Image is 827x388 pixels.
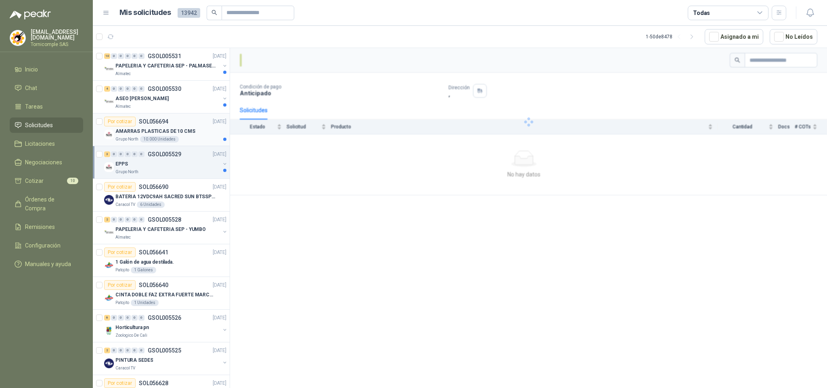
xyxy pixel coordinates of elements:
span: Manuales y ayuda [25,260,71,268]
div: 0 [111,348,117,353]
span: Inicio [25,65,38,74]
button: Asignado a mi [705,29,763,44]
p: PINTURA SEDES [115,357,153,364]
div: 0 [111,315,117,321]
p: Caracol TV [115,365,135,371]
span: Cotizar [25,176,44,185]
p: [DATE] [213,151,226,158]
img: Company Logo [104,130,114,139]
div: 10.000 Unidades [140,136,179,143]
a: Cotizar10 [10,173,83,189]
p: [DATE] [213,85,226,93]
a: 4 0 0 0 0 0 GSOL005530[DATE] Company LogoASEO [PERSON_NAME]Almatec [104,84,228,110]
div: 2 [104,217,110,222]
p: GSOL005528 [148,217,181,222]
p: Almatec [115,103,131,110]
p: Zoologico De Cali [115,332,147,339]
div: 0 [111,151,117,157]
p: GSOL005529 [148,151,181,157]
div: Por cotizar [104,280,136,290]
p: [DATE] [213,183,226,191]
p: SOL056694 [139,119,168,124]
img: Company Logo [104,64,114,74]
a: Chat [10,80,83,96]
div: 0 [118,53,124,59]
img: Company Logo [10,30,25,46]
div: 0 [125,217,131,222]
div: 0 [132,348,138,353]
p: Grupo North [115,169,138,175]
div: 0 [138,86,144,92]
a: 2 0 0 0 0 0 GSOL005525[DATE] Company LogoPINTURA SEDESCaracol TV [104,346,228,371]
div: 10 [104,53,110,59]
div: 3 [104,151,110,157]
div: 1 Unidades [131,300,159,306]
p: Horticultura pn [115,324,149,331]
div: 0 [132,151,138,157]
p: PAPELERIA Y CAFETERIA SEP - YUMBO [115,226,206,233]
div: 0 [125,151,131,157]
span: 13942 [178,8,200,18]
p: BATERIA 12VDC9AH SACRED SUN BTSSP12-9HR [115,193,216,201]
div: 0 [132,86,138,92]
p: ASEO [PERSON_NAME] [115,95,169,103]
span: Licitaciones [25,139,55,148]
span: Solicitudes [25,121,53,130]
img: Logo peakr [10,10,51,19]
div: 0 [118,151,124,157]
a: Solicitudes [10,117,83,133]
span: Órdenes de Compra [25,195,75,213]
span: 10 [67,178,78,184]
p: Grupo North [115,136,138,143]
a: Remisiones [10,219,83,235]
button: No Leídos [770,29,817,44]
div: 0 [111,217,117,222]
div: 0 [125,53,131,59]
div: 6 Unidades [137,201,165,208]
p: SOL056690 [139,184,168,190]
p: [DATE] [213,380,226,387]
p: [DATE] [213,347,226,354]
p: GSOL005526 [148,315,181,321]
div: 2 [104,348,110,353]
img: Company Logo [104,293,114,303]
a: Por cotizarSOL056690[DATE] Company LogoBATERIA 12VDC9AH SACRED SUN BTSSP12-9HRCaracol TV6 Unidades [93,179,230,212]
div: 4 [104,86,110,92]
div: 0 [111,86,117,92]
div: 0 [125,315,131,321]
p: GSOL005530 [148,86,181,92]
p: [EMAIL_ADDRESS][DOMAIN_NAME] [31,29,83,40]
a: Inicio [10,62,83,77]
div: 0 [111,53,117,59]
a: Licitaciones [10,136,83,151]
p: Almatec [115,71,131,77]
p: SOL056640 [139,282,168,288]
div: 0 [125,348,131,353]
p: 1 Galón de agua destilada. [115,258,174,266]
p: Almatec [115,234,131,241]
div: 0 [138,151,144,157]
p: [DATE] [213,281,226,289]
p: EPPS [115,160,128,168]
div: 0 [118,217,124,222]
p: AMARRAS PLASTICAS DE 10 CMS [115,128,195,135]
div: 1 Galones [131,267,156,273]
div: Por cotizar [104,378,136,388]
p: SOL056628 [139,380,168,386]
a: Por cotizarSOL056640[DATE] Company LogoCINTA DOBLE FAZ EXTRA FUERTE MARCA:3MPatojito1 Unidades [93,277,230,310]
span: Chat [25,84,37,92]
p: PAPELERIA Y CAFETERIA SEP - PALMASECA [115,62,216,70]
div: 0 [138,53,144,59]
p: Patojito [115,300,129,306]
img: Company Logo [104,228,114,237]
span: Negociaciones [25,158,62,167]
span: Configuración [25,241,61,250]
a: 3 0 0 0 0 0 GSOL005529[DATE] Company LogoEPPSGrupo North [104,149,228,175]
a: 2 0 0 0 0 0 GSOL005528[DATE] Company LogoPAPELERIA Y CAFETERIA SEP - YUMBOAlmatec [104,215,228,241]
a: 10 0 0 0 0 0 GSOL005531[DATE] Company LogoPAPELERIA Y CAFETERIA SEP - PALMASECAAlmatec [104,51,228,77]
a: Órdenes de Compra [10,192,83,216]
img: Company Logo [104,97,114,107]
div: 0 [138,315,144,321]
p: [DATE] [213,216,226,224]
p: Caracol TV [115,201,135,208]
